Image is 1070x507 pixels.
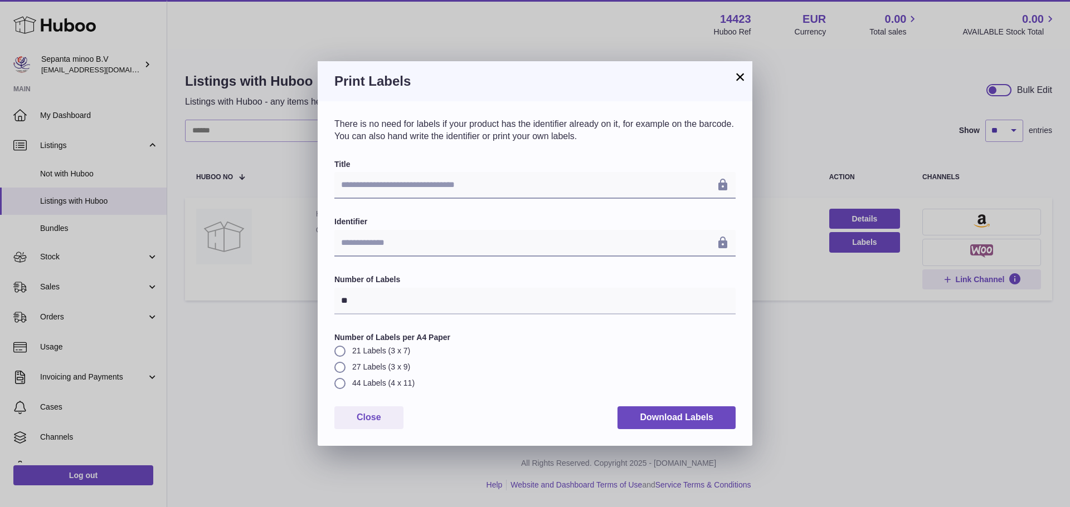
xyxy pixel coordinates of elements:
[334,346,736,356] label: 21 Labels (3 x 7)
[334,406,403,429] button: Close
[334,378,736,388] label: 44 Labels (4 x 11)
[334,332,736,343] label: Number of Labels per A4 Paper
[334,216,736,227] label: Identifier
[334,118,736,142] p: There is no need for labels if your product has the identifier already on it, for example on the ...
[733,70,747,83] button: ×
[334,274,736,285] label: Number of Labels
[334,362,736,372] label: 27 Labels (3 x 9)
[334,72,736,90] h3: Print Labels
[334,159,736,170] label: Title
[617,406,736,429] button: Download Labels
